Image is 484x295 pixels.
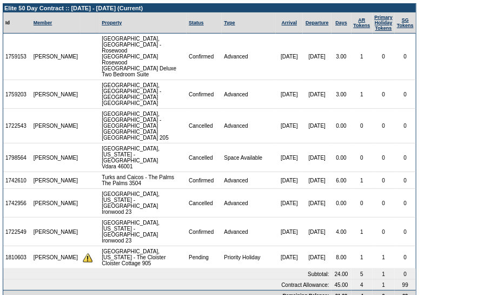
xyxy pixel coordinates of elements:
[187,34,222,80] td: Confirmed
[83,253,92,263] img: There are insufficient days and/or tokens to cover this reservation
[187,218,222,246] td: Confirmed
[3,4,416,12] td: Elite 50 Day Contract :: [DATE] - [DATE] (Current)
[100,34,187,80] td: [GEOGRAPHIC_DATA], [GEOGRAPHIC_DATA] - Rosewood [GEOGRAPHIC_DATA] Rosewood [GEOGRAPHIC_DATA] Delu...
[276,80,303,109] td: [DATE]
[352,218,373,246] td: 1
[375,15,393,31] a: Primary HolidayTokens
[276,218,303,246] td: [DATE]
[100,172,187,189] td: Turks and Caicos - The Palms The Palms 3504
[352,143,373,172] td: 0
[303,143,331,172] td: [DATE]
[31,189,81,218] td: [PERSON_NAME]
[331,218,352,246] td: 4.00
[3,189,31,218] td: 1742956
[224,20,235,25] a: Type
[395,218,416,246] td: 0
[222,80,276,109] td: Advanced
[222,109,276,143] td: Advanced
[3,109,31,143] td: 1722543
[331,269,352,280] td: 24.00
[187,172,222,189] td: Confirmed
[3,12,31,34] td: Id
[303,34,331,80] td: [DATE]
[373,246,395,269] td: 1
[3,172,31,189] td: 1742610
[187,143,222,172] td: Cancelled
[222,218,276,246] td: Advanced
[31,246,81,269] td: [PERSON_NAME]
[373,109,395,143] td: 0
[352,172,373,189] td: 1
[187,80,222,109] td: Confirmed
[100,143,187,172] td: [GEOGRAPHIC_DATA], [US_STATE] - [GEOGRAPHIC_DATA] Vdara 46001
[331,189,352,218] td: 0.00
[303,109,331,143] td: [DATE]
[395,246,416,269] td: 0
[189,20,204,25] a: Status
[222,34,276,80] td: Advanced
[303,172,331,189] td: [DATE]
[373,280,395,290] td: 1
[395,269,416,280] td: 0
[276,172,303,189] td: [DATE]
[397,17,414,28] a: SGTokens
[276,143,303,172] td: [DATE]
[352,280,373,290] td: 4
[306,20,329,25] a: Departure
[31,143,81,172] td: [PERSON_NAME]
[100,246,187,269] td: [GEOGRAPHIC_DATA], [US_STATE] - The Cloister Cloister Cottage 905
[222,172,276,189] td: Advanced
[31,34,81,80] td: [PERSON_NAME]
[31,172,81,189] td: [PERSON_NAME]
[276,246,303,269] td: [DATE]
[395,109,416,143] td: 0
[395,143,416,172] td: 0
[187,109,222,143] td: Cancelled
[331,280,352,290] td: 45.00
[331,80,352,109] td: 3.00
[282,20,297,25] a: Arrival
[31,109,81,143] td: [PERSON_NAME]
[354,17,370,28] a: ARTokens
[100,109,187,143] td: [GEOGRAPHIC_DATA], [GEOGRAPHIC_DATA] - [GEOGRAPHIC_DATA] [GEOGRAPHIC_DATA] [GEOGRAPHIC_DATA] 205
[395,80,416,109] td: 0
[276,109,303,143] td: [DATE]
[373,172,395,189] td: 0
[222,246,276,269] td: Priority Holiday
[335,20,347,25] a: Days
[3,269,331,280] td: Subtotal:
[331,34,352,80] td: 3.00
[373,143,395,172] td: 0
[331,246,352,269] td: 8.00
[222,143,276,172] td: Space Available
[276,34,303,80] td: [DATE]
[395,280,416,290] td: 99
[187,246,222,269] td: Pending
[303,218,331,246] td: [DATE]
[373,34,395,80] td: 0
[373,189,395,218] td: 0
[352,80,373,109] td: 1
[373,80,395,109] td: 0
[331,143,352,172] td: 0.00
[100,80,187,109] td: [GEOGRAPHIC_DATA], [GEOGRAPHIC_DATA] - [GEOGRAPHIC_DATA] [GEOGRAPHIC_DATA]
[3,246,31,269] td: 1810603
[102,20,122,25] a: Property
[187,189,222,218] td: Cancelled
[395,34,416,80] td: 0
[352,34,373,80] td: 1
[352,189,373,218] td: 0
[303,80,331,109] td: [DATE]
[100,218,187,246] td: [GEOGRAPHIC_DATA], [US_STATE] - [GEOGRAPHIC_DATA] Ironwood 23
[222,189,276,218] td: Advanced
[34,20,52,25] a: Member
[3,218,31,246] td: 1722549
[276,189,303,218] td: [DATE]
[352,109,373,143] td: 0
[303,246,331,269] td: [DATE]
[352,269,373,280] td: 5
[373,218,395,246] td: 0
[31,218,81,246] td: [PERSON_NAME]
[3,280,331,290] td: Contract Allowance:
[100,189,187,218] td: [GEOGRAPHIC_DATA], [US_STATE] - [GEOGRAPHIC_DATA] Ironwood 23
